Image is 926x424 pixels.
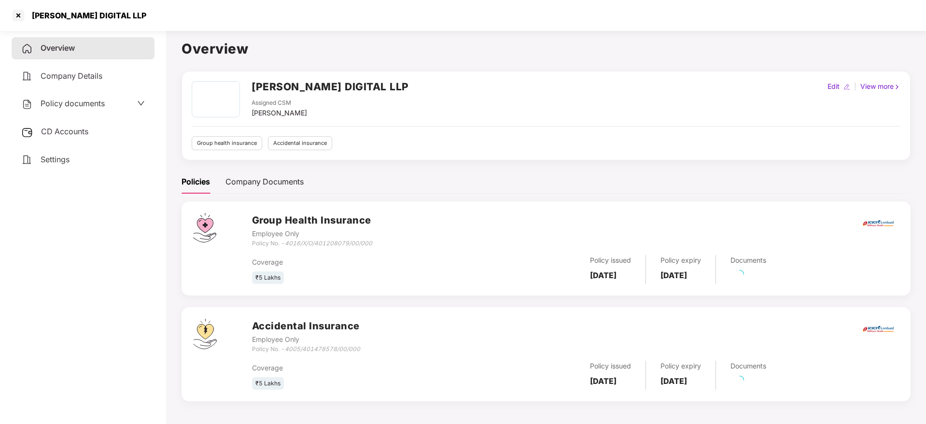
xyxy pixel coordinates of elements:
[252,334,360,345] div: Employee Only
[590,376,617,386] b: [DATE]
[225,176,304,188] div: Company Documents
[660,270,687,280] b: [DATE]
[21,99,33,110] img: svg+xml;base64,PHN2ZyB4bWxucz0iaHR0cDovL3d3dy53My5vcmcvMjAwMC9zdmciIHdpZHRoPSIyNCIgaGVpZ2h0PSIyNC...
[41,155,70,164] span: Settings
[252,271,284,284] div: ₹5 Lakhs
[21,71,33,82] img: svg+xml;base64,PHN2ZyB4bWxucz0iaHR0cDovL3d3dy53My5vcmcvMjAwMC9zdmciIHdpZHRoPSIyNCIgaGVpZ2h0PSIyNC...
[268,136,332,150] div: Accidental insurance
[861,217,896,229] img: icici.png
[21,154,33,166] img: svg+xml;base64,PHN2ZyB4bWxucz0iaHR0cDovL3d3dy53My5vcmcvMjAwMC9zdmciIHdpZHRoPSIyNCIgaGVpZ2h0PSIyNC...
[252,345,360,354] div: Policy No. -
[252,363,468,373] div: Coverage
[252,99,307,108] div: Assigned CSM
[735,269,744,279] span: loading
[41,43,75,53] span: Overview
[252,108,307,118] div: [PERSON_NAME]
[41,99,105,108] span: Policy documents
[182,176,210,188] div: Policies
[252,79,409,95] h2: [PERSON_NAME] DIGITAL LLP
[590,361,631,371] div: Policy issued
[21,43,33,55] img: svg+xml;base64,PHN2ZyB4bWxucz0iaHR0cDovL3d3dy53My5vcmcvMjAwMC9zdmciIHdpZHRoPSIyNCIgaGVpZ2h0PSIyNC...
[730,255,766,266] div: Documents
[21,127,33,138] img: svg+xml;base64,PHN2ZyB3aWR0aD0iMjUiIGhlaWdodD0iMjQiIHZpZXdCb3g9IjAgMCAyNSAyNCIgZmlsbD0ibm9uZSIgeG...
[590,270,617,280] b: [DATE]
[252,239,372,248] div: Policy No. -
[192,136,262,150] div: Group health insurance
[852,81,858,92] div: |
[660,255,701,266] div: Policy expiry
[858,81,902,92] div: View more
[137,99,145,107] span: down
[252,257,468,268] div: Coverage
[730,361,766,371] div: Documents
[193,319,217,349] img: svg+xml;base64,PHN2ZyB4bWxucz0iaHR0cDovL3d3dy53My5vcmcvMjAwMC9zdmciIHdpZHRoPSI0OS4zMjEiIGhlaWdodD...
[182,38,911,59] h1: Overview
[826,81,842,92] div: Edit
[660,376,687,386] b: [DATE]
[26,11,146,20] div: [PERSON_NAME] DIGITAL LLP
[894,84,900,90] img: rightIcon
[41,127,88,136] span: CD Accounts
[735,375,744,385] span: loading
[843,84,850,90] img: editIcon
[193,213,216,242] img: svg+xml;base64,PHN2ZyB4bWxucz0iaHR0cDovL3d3dy53My5vcmcvMjAwMC9zdmciIHdpZHRoPSI0Ny43MTQiIGhlaWdodD...
[285,240,372,247] i: 4016/X/O/401208079/00/000
[252,377,284,390] div: ₹5 Lakhs
[660,361,701,371] div: Policy expiry
[252,319,360,334] h3: Accidental Insurance
[252,213,372,228] h3: Group Health Insurance
[861,323,896,335] img: icici.png
[252,228,372,239] div: Employee Only
[285,345,360,353] i: 4005/401478578/00/000
[41,71,102,81] span: Company Details
[590,255,631,266] div: Policy issued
